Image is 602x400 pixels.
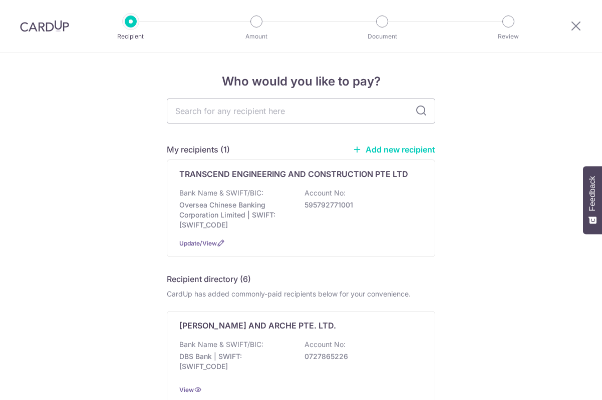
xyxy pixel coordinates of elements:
[537,370,592,395] iframe: Opens a widget where you can find more information
[305,188,346,198] p: Account No:
[219,31,293,41] p: Amount
[305,200,417,210] p: 595792771001
[94,31,168,41] p: Recipient
[471,31,545,41] p: Review
[345,31,419,41] p: Document
[179,319,336,331] p: [PERSON_NAME] AND ARCHE PTE. LTD.
[305,339,346,349] p: Account No:
[179,188,263,198] p: Bank Name & SWIFT/BIC:
[167,72,435,90] h4: Who would you like to pay?
[167,143,230,155] h5: My recipients (1)
[167,273,251,285] h5: Recipient directory (6)
[179,351,291,371] p: DBS Bank | SWIFT: [SWIFT_CODE]
[167,289,435,299] div: CardUp has added commonly-paid recipients below for your convenience.
[20,20,69,32] img: CardUp
[179,386,194,393] a: View
[167,98,435,123] input: Search for any recipient here
[179,339,263,349] p: Bank Name & SWIFT/BIC:
[179,239,217,247] a: Update/View
[179,168,408,180] p: TRANSCEND ENGINEERING AND CONSTRUCTION PTE LTD
[179,200,291,230] p: Oversea Chinese Banking Corporation Limited | SWIFT: [SWIFT_CODE]
[353,144,435,154] a: Add new recipient
[583,166,602,234] button: Feedback - Show survey
[588,176,597,211] span: Feedback
[305,351,417,361] p: 0727865226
